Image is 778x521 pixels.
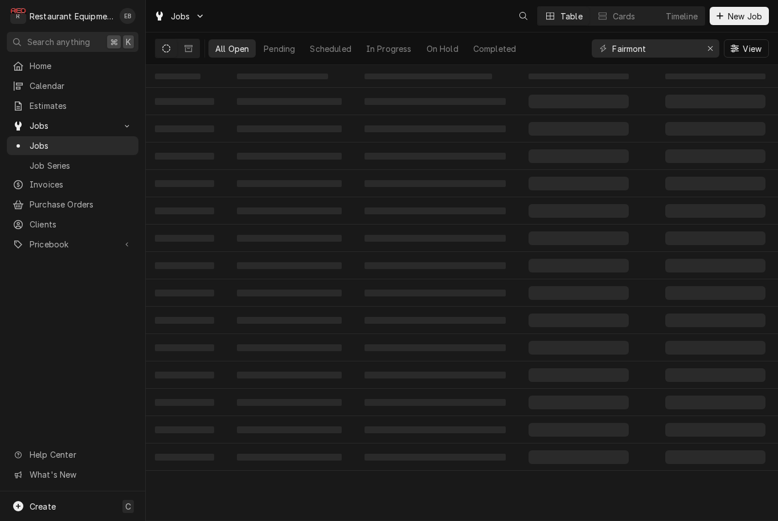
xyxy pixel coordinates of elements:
span: ‌ [237,426,342,433]
span: Home [30,60,133,72]
span: ‌ [529,396,629,409]
span: ‌ [155,207,214,214]
div: Pending [264,43,295,55]
div: On Hold [427,43,458,55]
span: ‌ [529,368,629,382]
div: Restaurant Equipment Diagnostics's Avatar [10,8,26,24]
span: What's New [30,469,132,481]
span: ‌ [529,286,629,300]
button: View [724,39,769,58]
span: ‌ [529,122,629,136]
a: Purchase Orders [7,195,138,214]
a: Go to Jobs [7,116,138,135]
span: ‌ [237,125,342,132]
span: ‌ [665,95,765,108]
span: ‌ [237,153,342,160]
span: ‌ [237,290,342,296]
span: ‌ [155,125,214,132]
span: ‌ [529,450,629,464]
span: Job Series [30,160,133,172]
a: Go to Help Center [7,445,138,464]
span: ‌ [529,423,629,437]
span: ‌ [237,372,342,378]
span: ‌ [529,95,629,108]
div: In Progress [366,43,412,55]
span: Pricebook [30,238,116,250]
span: ‌ [237,98,342,105]
span: ‌ [365,344,506,351]
span: Purchase Orders [30,198,133,210]
span: ‌ [237,399,342,406]
span: ‌ [665,74,765,79]
span: ‌ [665,368,765,382]
span: ‌ [155,372,214,378]
span: ‌ [529,231,629,245]
span: Search anything [27,36,90,48]
span: ‌ [155,235,214,242]
a: Invoices [7,175,138,194]
button: Search anything⌘K [7,32,138,52]
span: ‌ [365,372,506,378]
div: Scheduled [310,43,351,55]
span: ‌ [529,314,629,327]
span: ‌ [155,454,214,461]
span: ‌ [665,314,765,327]
span: ‌ [365,180,506,187]
a: Go to Pricebook [7,235,138,254]
span: ‌ [237,207,342,214]
div: Completed [473,43,516,55]
span: Calendar [30,80,133,92]
span: ‌ [365,74,492,79]
span: ‌ [665,423,765,437]
span: ‌ [155,426,214,433]
span: Jobs [171,10,190,22]
span: C [125,500,131,512]
span: ‌ [665,450,765,464]
span: ‌ [237,74,328,79]
span: ‌ [665,259,765,272]
span: ‌ [529,259,629,272]
span: ‌ [365,153,506,160]
span: ‌ [237,180,342,187]
span: ‌ [155,153,214,160]
span: ‌ [529,341,629,355]
span: ‌ [365,290,506,296]
div: Table [560,10,583,22]
span: ‌ [237,262,342,269]
span: View [740,43,764,55]
span: Jobs [30,120,116,132]
span: ‌ [365,399,506,406]
span: ‌ [155,399,214,406]
span: ‌ [665,122,765,136]
span: Estimates [30,100,133,112]
a: Estimates [7,96,138,115]
span: ‌ [155,290,214,296]
a: Go to Jobs [149,7,210,26]
span: ⌘ [110,36,118,48]
span: Create [30,502,56,511]
span: ‌ [365,207,506,214]
a: Home [7,56,138,75]
a: Jobs [7,136,138,155]
span: ‌ [665,396,765,409]
button: New Job [710,7,769,25]
span: ‌ [529,204,629,218]
span: Jobs [30,140,133,152]
span: ‌ [155,180,214,187]
span: ‌ [155,317,214,324]
span: K [126,36,131,48]
a: Job Series [7,156,138,175]
span: ‌ [237,344,342,351]
span: ‌ [365,454,506,461]
span: ‌ [365,98,506,105]
span: ‌ [529,74,629,79]
div: R [10,8,26,24]
span: ‌ [237,235,342,242]
span: ‌ [529,149,629,163]
span: Clients [30,218,133,230]
div: Emily Bird's Avatar [120,8,136,24]
span: ‌ [155,262,214,269]
span: ‌ [365,262,506,269]
span: ‌ [237,454,342,461]
span: ‌ [665,231,765,245]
